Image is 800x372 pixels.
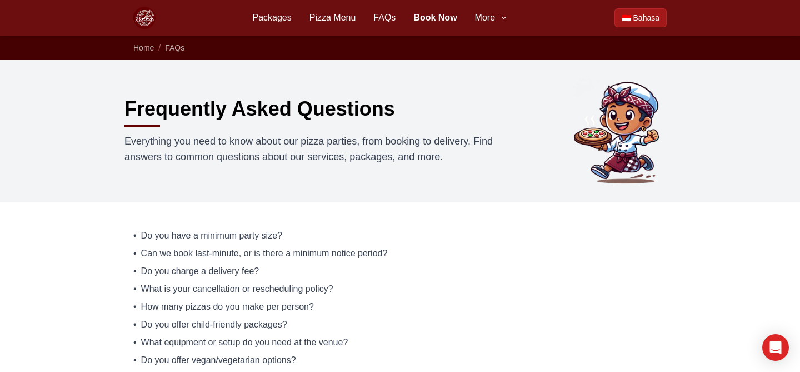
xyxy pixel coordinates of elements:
[252,11,291,24] a: Packages
[124,98,395,120] h1: Frequently Asked Questions
[413,11,457,24] a: Book Now
[475,11,508,24] button: More
[158,42,161,53] li: /
[133,300,667,314] a: • How many pizzas do you make per person?
[133,336,137,349] span: •
[133,318,137,331] span: •
[133,43,154,52] a: Home
[133,282,667,296] a: • What is your cancellation or rescheduling policy?
[141,300,314,314] span: How many pizzas do you make per person?
[141,229,282,242] span: Do you have a minimum party size?
[141,318,287,331] span: Do you offer child-friendly packages?
[133,318,667,331] a: • Do you offer child-friendly packages?
[133,336,667,349] a: • What equipment or setup do you need at the venue?
[165,43,184,52] a: FAQs
[141,336,348,349] span: What equipment or setup do you need at the venue?
[133,354,137,367] span: •
[133,247,667,260] a: • Can we book last-minute, or is there a minimum notice period?
[133,282,137,296] span: •
[133,229,667,242] a: • Do you have a minimum party size?
[133,247,137,260] span: •
[762,334,789,361] div: Open Intercom Messenger
[133,7,156,29] img: Bali Pizza Party Logo
[133,265,137,278] span: •
[141,247,388,260] span: Can we book last-minute, or is there a minimum notice period?
[133,354,667,367] a: • Do you offer vegan/vegetarian options?
[373,11,396,24] a: FAQs
[633,12,659,23] span: Bahasa
[614,8,667,27] a: Beralih ke Bahasa Indonesia
[569,78,676,185] img: Common questions about Bali Pizza Party
[141,265,259,278] span: Do you charge a delivery fee?
[133,229,137,242] span: •
[475,11,495,24] span: More
[141,354,296,367] span: Do you offer vegan/vegetarian options?
[133,300,137,314] span: •
[133,265,667,278] a: • Do you charge a delivery fee?
[141,282,333,296] span: What is your cancellation or rescheduling policy?
[309,11,356,24] a: Pizza Menu
[124,133,498,165] p: Everything you need to know about our pizza parties, from booking to delivery. Find answers to co...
